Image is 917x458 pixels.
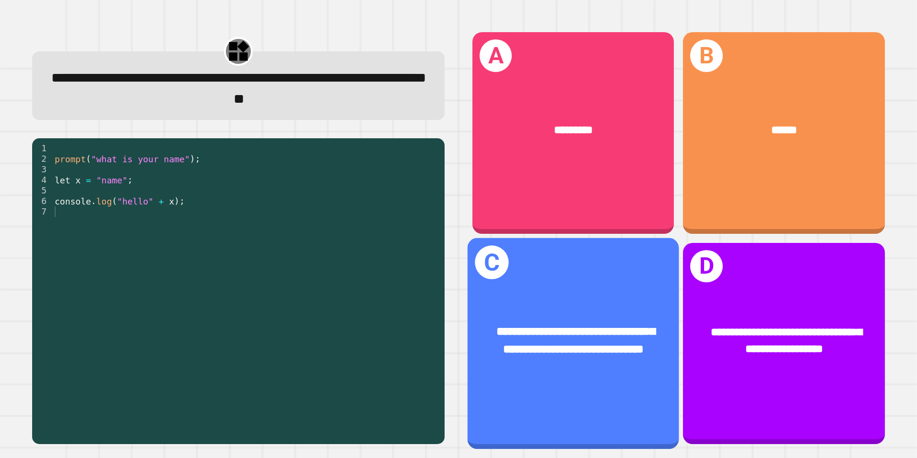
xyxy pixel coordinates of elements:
[690,39,722,72] h1: B
[32,143,53,154] div: 1
[480,39,512,72] h1: A
[32,164,53,175] div: 3
[690,250,722,282] h1: D
[32,185,53,196] div: 5
[32,206,53,217] div: 7
[32,175,53,185] div: 4
[32,154,53,164] div: 2
[32,196,53,206] div: 6
[475,245,509,279] h1: C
